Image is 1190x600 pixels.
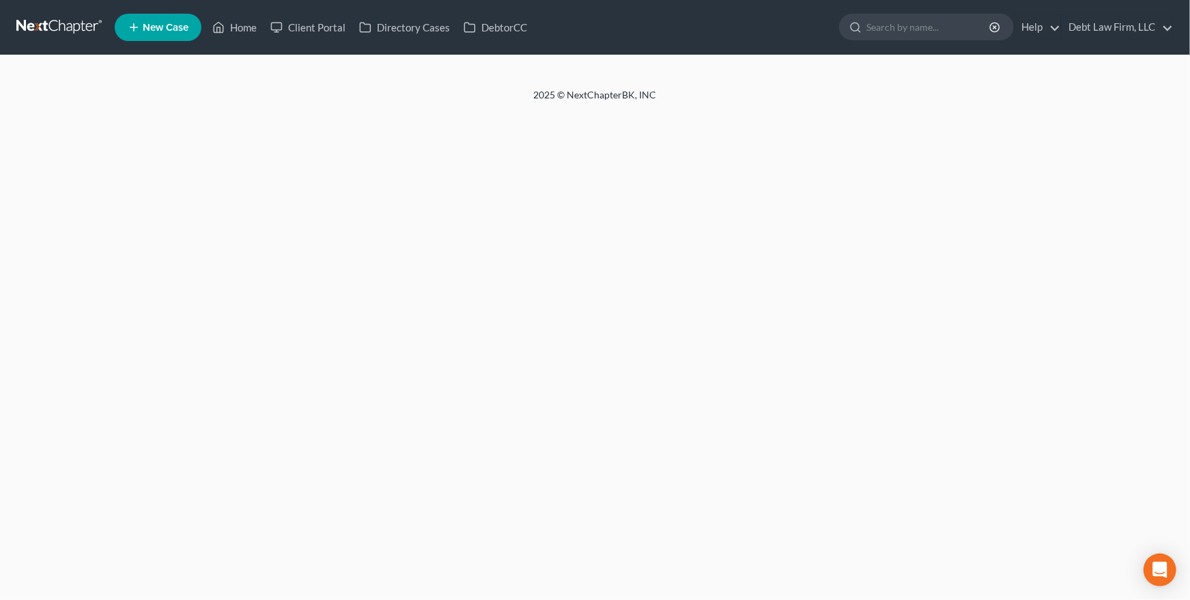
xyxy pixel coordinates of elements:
[1062,15,1173,40] a: Debt Law Firm, LLC
[143,23,188,33] span: New Case
[457,15,534,40] a: DebtorCC
[1015,15,1060,40] a: Help
[206,15,264,40] a: Home
[264,15,352,40] a: Client Portal
[206,88,984,113] div: 2025 © NextChapterBK, INC
[1144,554,1176,586] div: Open Intercom Messenger
[352,15,457,40] a: Directory Cases
[866,14,991,40] input: Search by name...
